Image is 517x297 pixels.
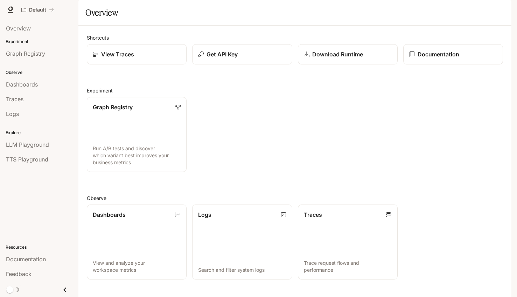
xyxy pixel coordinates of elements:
p: Run A/B tests and discover which variant best improves your business metrics [93,145,181,166]
p: Logs [198,210,211,219]
a: View Traces [87,44,187,64]
h2: Experiment [87,87,503,94]
a: Download Runtime [298,44,398,64]
p: Dashboards [93,210,126,219]
p: Get API Key [207,50,238,58]
p: Search and filter system logs [198,267,286,274]
button: All workspaces [18,3,57,17]
p: Default [29,7,46,13]
button: Get API Key [192,44,292,64]
h1: Overview [85,6,118,20]
p: Graph Registry [93,103,133,111]
h2: Observe [87,194,503,202]
a: LogsSearch and filter system logs [192,205,292,279]
p: Documentation [418,50,459,58]
a: Graph RegistryRun A/B tests and discover which variant best improves your business metrics [87,97,187,172]
a: Documentation [403,44,503,64]
a: DashboardsView and analyze your workspace metrics [87,205,187,279]
p: Trace request flows and performance [304,260,392,274]
p: View and analyze your workspace metrics [93,260,181,274]
a: TracesTrace request flows and performance [298,205,398,279]
p: Traces [304,210,322,219]
p: Download Runtime [312,50,363,58]
p: View Traces [101,50,134,58]
h2: Shortcuts [87,34,503,41]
